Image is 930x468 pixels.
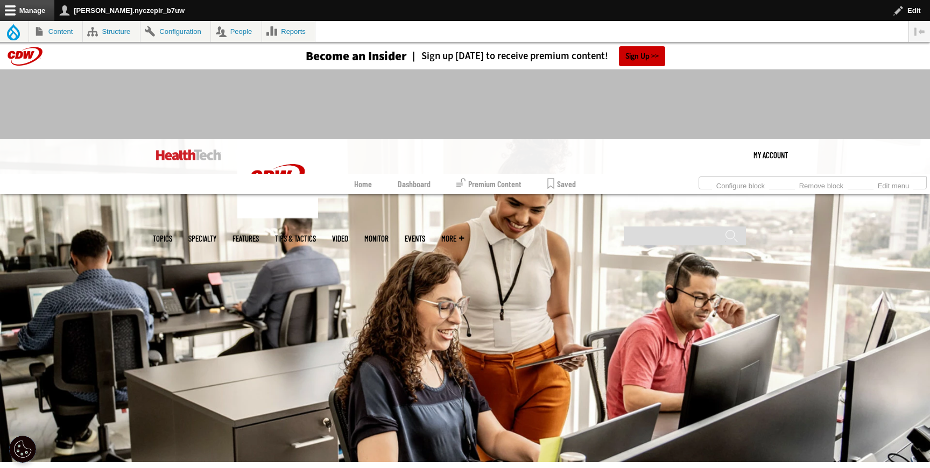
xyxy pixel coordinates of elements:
[269,80,661,129] iframe: advertisement
[405,235,425,243] a: Events
[237,210,318,221] a: CDW
[873,179,913,190] a: Edit menu
[188,235,216,243] span: Specialty
[83,21,140,42] a: Structure
[140,21,210,42] a: Configuration
[456,174,522,194] a: Premium Content
[265,50,407,62] a: Become an Insider
[441,235,464,243] span: More
[9,436,36,463] div: Cookie Settings
[753,139,788,171] div: User menu
[398,174,431,194] a: Dashboard
[9,436,36,463] button: Open Preferences
[753,139,788,171] a: My Account
[29,21,82,42] a: Content
[354,174,372,194] a: Home
[795,179,848,190] a: Remove block
[909,21,930,42] button: Vertical orientation
[364,235,389,243] a: MonITor
[232,235,259,243] a: Features
[712,179,769,190] a: Configure block
[275,235,316,243] a: Tips & Tactics
[306,50,407,62] h3: Become an Insider
[407,51,608,61] a: Sign up [DATE] to receive premium content!
[547,174,576,194] a: Saved
[332,235,348,243] a: Video
[262,21,315,42] a: Reports
[619,46,665,66] a: Sign Up
[156,150,221,160] img: Home
[237,139,318,218] img: Home
[211,21,262,42] a: People
[153,235,172,243] span: Topics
